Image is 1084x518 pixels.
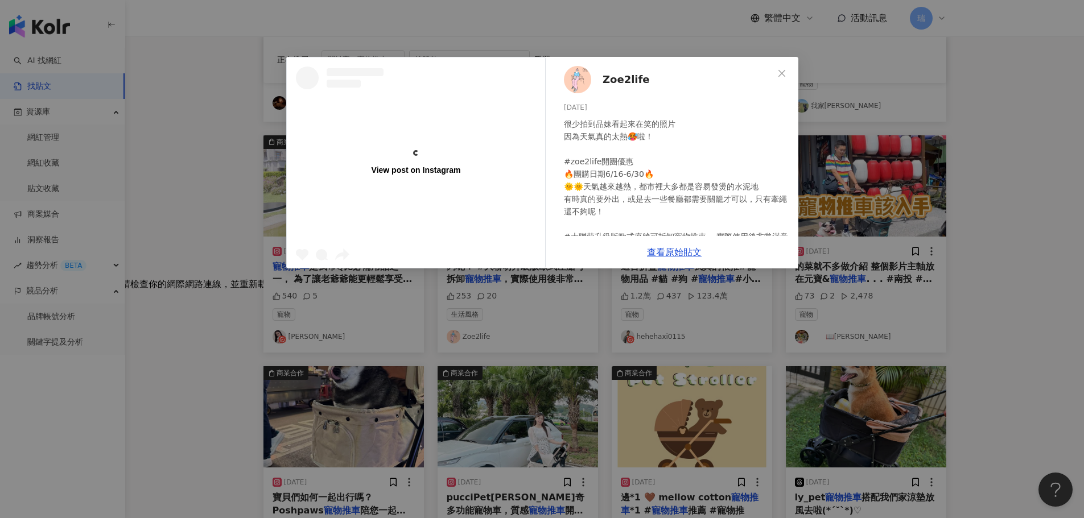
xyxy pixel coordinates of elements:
[564,102,789,113] div: [DATE]
[564,118,789,518] div: 很少拍到品妹看起來在笑的照片 因為天氣真的太熱🥵啦！ #zoe2life開團優惠 🔥團購日期6/16-6/30🔥 🌞🌞天氣越來越熱，都市裡大多都是容易發燙的水泥地 有時真的要外出，或是去一些餐廳...
[603,72,650,88] span: Zoe2life
[564,66,591,93] img: KOL Avatar
[777,69,786,78] span: close
[647,247,702,258] a: 查看原始貼文
[371,165,460,175] div: View post on Instagram
[564,66,773,93] a: KOL AvatarZoe2life
[770,62,793,85] button: Close
[287,57,545,268] a: View post on Instagram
